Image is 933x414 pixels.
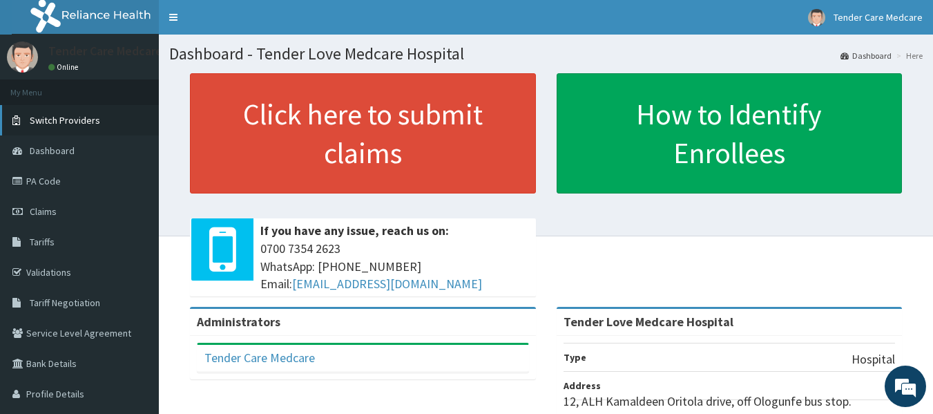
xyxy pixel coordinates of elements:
span: Tariffs [30,236,55,248]
a: Tender Care Medcare [204,350,315,366]
li: Here [893,50,923,62]
span: Claims [30,205,57,218]
span: Tender Care Medcare [834,11,923,23]
img: User Image [808,9,825,26]
span: Switch Providers [30,114,100,126]
span: 0700 7354 2623 WhatsApp: [PHONE_NUMBER] Email: [260,240,529,293]
span: Tariff Negotiation [30,297,100,309]
b: Type [564,351,586,364]
p: Hospital [852,350,895,368]
b: Address [564,379,601,392]
img: User Image [7,41,38,73]
a: Online [48,62,81,72]
p: Tender Care Medcare [48,45,162,57]
span: Dashboard [30,144,75,157]
strong: Tender Love Medcare Hospital [564,314,733,330]
a: Click here to submit claims [190,73,536,194]
b: If you have any issue, reach us on: [260,223,449,238]
a: Dashboard [840,50,892,62]
b: Administrators [197,314,280,330]
a: How to Identify Enrollees [557,73,903,194]
h1: Dashboard - Tender Love Medcare Hospital [169,45,923,63]
a: [EMAIL_ADDRESS][DOMAIN_NAME] [292,276,482,292]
